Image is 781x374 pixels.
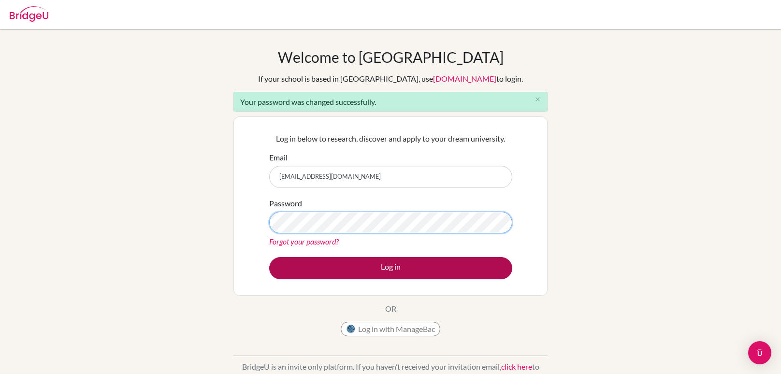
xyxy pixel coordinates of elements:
[501,362,532,371] a: click here
[433,74,496,83] a: [DOMAIN_NAME]
[341,322,440,336] button: Log in with ManageBac
[269,152,288,163] label: Email
[534,96,541,103] i: close
[269,198,302,209] label: Password
[278,48,504,66] h1: Welcome to [GEOGRAPHIC_DATA]
[233,92,548,112] div: Your password was changed successfully.
[10,6,48,22] img: Bridge-U
[269,237,339,246] a: Forgot your password?
[269,257,512,279] button: Log in
[258,73,523,85] div: If your school is based in [GEOGRAPHIC_DATA], use to login.
[385,303,396,315] p: OR
[528,92,547,107] button: Close
[748,341,771,364] div: Open Intercom Messenger
[269,133,512,144] p: Log in below to research, discover and apply to your dream university.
